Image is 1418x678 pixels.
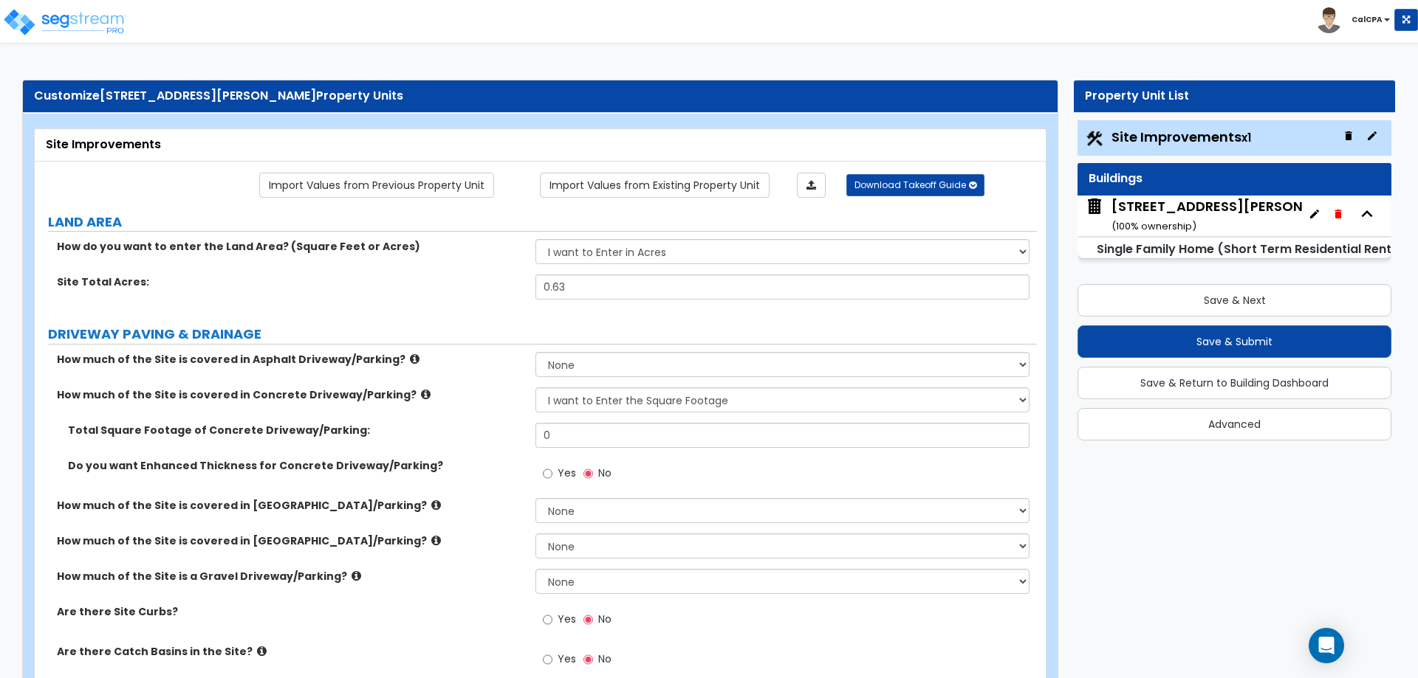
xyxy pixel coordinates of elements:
i: click for more info! [257,646,267,657]
div: Buildings [1089,170,1380,187]
input: No [583,612,593,628]
img: avatar.png [1316,7,1342,33]
img: building.svg [1085,197,1104,216]
label: Do you want Enhanced Thickness for Concrete Driveway/Parking? [68,458,524,473]
span: Yes [558,466,576,480]
div: Site Improvements [46,136,1035,153]
label: How much of the Site is covered in Concrete Driveway/Parking? [57,387,524,402]
button: Advanced [1078,408,1391,440]
b: CalCPA [1352,14,1383,25]
button: Save & Next [1078,284,1391,316]
span: No [598,612,612,626]
i: click for more info! [352,570,361,581]
input: No [583,466,593,482]
div: Property Unit List [1085,88,1384,105]
span: Download Takeoff Guide [854,179,966,191]
span: Yes [558,612,576,626]
label: How do you want to enter the Land Area? (Square Feet or Acres) [57,239,524,254]
label: How much of the Site is covered in [GEOGRAPHIC_DATA]/Parking? [57,498,524,513]
i: click for more info! [421,389,431,400]
div: [STREET_ADDRESS][PERSON_NAME] [1112,197,1359,235]
i: click for more info! [431,499,441,511]
label: Site Total Acres: [57,274,524,289]
span: [STREET_ADDRESS][PERSON_NAME] [100,87,316,104]
small: x1 [1241,130,1251,145]
input: No [583,651,593,668]
span: No [598,466,612,480]
label: How much of the Site is covered in Asphalt Driveway/Parking? [57,352,524,367]
span: Site Improvements [1112,128,1251,146]
input: Yes [543,466,552,482]
label: How much of the Site is a Gravel Driveway/Parking? [57,569,524,584]
small: ( 100 % ownership) [1112,219,1196,233]
label: Total Square Footage of Concrete Driveway/Parking: [68,423,524,437]
i: click for more info! [431,535,441,546]
span: 15625 High Knoll Rd. [1085,197,1303,235]
label: Are there Site Curbs? [57,604,524,619]
small: Single Family Home (Short Term Residential Rental) [1097,241,1408,257]
a: Import the dynamic attribute values from previous properties. [259,173,494,198]
a: Import the dynamic attributes value through Excel sheet [797,173,826,198]
label: LAND AREA [48,212,1037,232]
input: Yes [543,651,552,668]
img: logo_pro_r.png [2,7,128,37]
span: Yes [558,651,576,666]
label: DRIVEWAY PAVING & DRAINAGE [48,325,1037,344]
img: Construction.png [1085,129,1104,148]
input: Yes [543,612,552,628]
button: Download Takeoff Guide [846,174,984,196]
div: Open Intercom Messenger [1309,628,1344,663]
label: How much of the Site is covered in [GEOGRAPHIC_DATA]/Parking? [57,533,524,548]
i: click for more info! [410,353,419,364]
button: Save & Return to Building Dashboard [1078,367,1391,399]
a: Import the dynamic attribute values from existing properties. [540,173,770,198]
span: No [598,651,612,666]
button: Save & Submit [1078,325,1391,358]
div: Customize Property Units [34,88,1047,105]
label: Are there Catch Basins in the Site? [57,644,524,659]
